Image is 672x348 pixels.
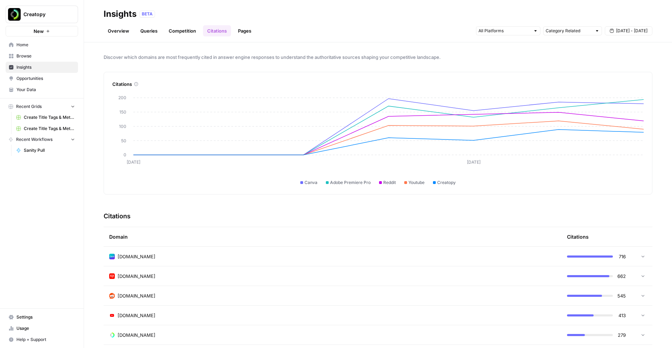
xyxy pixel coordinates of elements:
[118,312,155,319] span: [DOMAIN_NAME]
[617,253,626,260] span: 716
[567,227,589,246] div: Citations
[104,211,131,221] h3: Citations
[136,25,162,36] a: Queries
[16,64,75,70] span: Insights
[104,54,652,61] span: Discover which domains are most frequently cited in answer engine responses to understand the aut...
[109,293,115,299] img: m2cl2pnoess66jx31edqk0jfpcfn
[109,273,115,279] img: eqzcz4tzlr7ve7xmt41l933d2ra3
[478,27,530,34] input: All Platforms
[109,313,115,318] img: 0zkdcw4f2if10gixueqlxn0ffrb2
[605,26,652,35] button: [DATE] - [DATE]
[6,73,78,84] a: Opportunities
[118,273,155,280] span: [DOMAIN_NAME]
[127,159,140,165] tspan: [DATE]
[6,101,78,112] button: Recent Grids
[109,254,115,259] img: t7020at26d8erv19khrwcw8unm2u
[119,124,126,129] tspan: 100
[13,145,78,156] a: Sanity Pull
[6,50,78,62] a: Browse
[617,292,626,299] span: 545
[16,336,75,343] span: Help + Support
[118,95,126,100] tspan: 200
[617,273,626,280] span: 662
[104,25,133,36] a: Overview
[119,109,126,115] tspan: 150
[16,103,42,110] span: Recent Grids
[16,136,52,143] span: Recent Workflows
[6,323,78,334] a: Usage
[6,6,78,23] button: Workspace: Creatopy
[617,332,626,339] span: 279
[124,152,126,157] tspan: 0
[164,25,200,36] a: Competition
[118,253,155,260] span: [DOMAIN_NAME]
[139,11,155,18] div: BETA
[467,159,481,165] tspan: [DATE]
[24,114,75,121] span: Create Title Tags & Meta Descriptions for Page
[104,8,136,20] div: Insights
[16,75,75,82] span: Opportunities
[8,8,21,21] img: Creatopy Logo
[203,25,231,36] a: Citations
[34,28,44,35] span: New
[118,332,155,339] span: [DOMAIN_NAME]
[16,53,75,59] span: Browse
[546,27,592,34] input: Category Related
[16,87,75,93] span: Your Data
[408,179,425,186] span: Youtube
[6,312,78,323] a: Settings
[24,147,75,153] span: Sanity Pull
[24,125,75,132] span: Create Title Tags & Meta Descriptions for Page
[16,42,75,48] span: Home
[6,84,78,95] a: Your Data
[16,325,75,332] span: Usage
[13,123,78,134] a: Create Title Tags & Meta Descriptions for Page
[330,179,371,186] span: Adobe Premiere Pro
[6,39,78,50] a: Home
[6,134,78,145] button: Recent Workflows
[234,25,255,36] a: Pages
[112,81,644,88] div: Citations
[617,312,626,319] span: 413
[118,292,155,299] span: [DOMAIN_NAME]
[304,179,317,186] span: Canva
[109,227,556,246] div: Domain
[616,28,647,34] span: [DATE] - [DATE]
[16,314,75,320] span: Settings
[6,334,78,345] button: Help + Support
[6,26,78,36] button: New
[383,179,396,186] span: Reddit
[121,138,126,143] tspan: 50
[109,332,115,338] img: c857jm7eb4lkt32qtdl3f8jv5mwa
[23,11,66,18] span: Creatopy
[437,179,456,186] span: Creatopy
[13,112,78,123] a: Create Title Tags & Meta Descriptions for Page
[6,62,78,73] a: Insights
